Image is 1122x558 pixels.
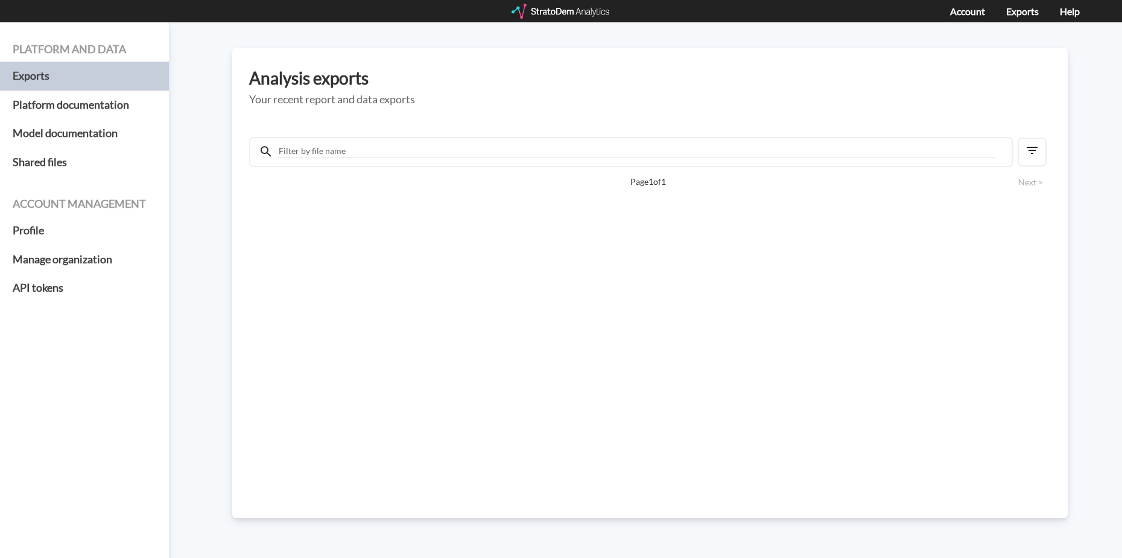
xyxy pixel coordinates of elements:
[13,148,156,177] a: Shared files
[277,144,997,158] input: Filter by file name
[13,62,156,91] a: Exports
[950,5,985,17] a: Account
[249,94,1051,106] h5: Your recent report and data exports
[13,245,156,274] a: Manage organization
[13,198,156,210] h4: Account management
[291,176,1004,188] span: Page 1 of 1
[249,69,1051,88] h3: Analysis exports
[1015,176,1047,189] button: Next >
[1006,5,1039,17] a: Exports
[13,274,156,303] a: API tokens
[13,216,156,245] a: Profile
[13,119,156,148] a: Model documentation
[1060,5,1080,17] a: Help
[13,91,156,120] a: Platform documentation
[13,43,156,56] h4: Platform and data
